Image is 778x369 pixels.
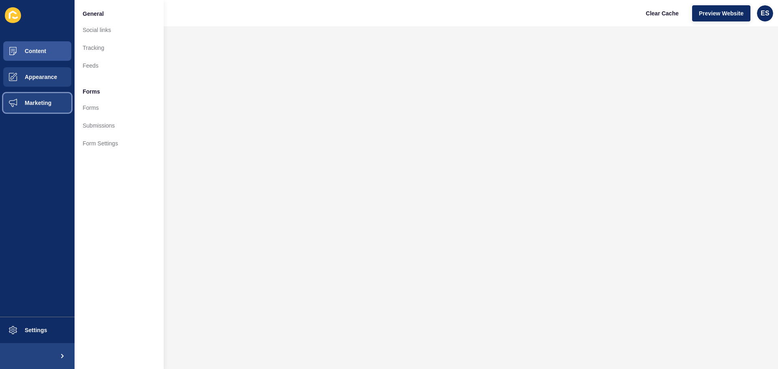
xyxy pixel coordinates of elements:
span: ES [761,9,769,17]
a: Feeds [75,57,164,75]
button: Clear Cache [639,5,686,21]
a: Tracking [75,39,164,57]
a: Forms [75,99,164,117]
span: General [83,10,104,18]
a: Form Settings [75,134,164,152]
a: Social links [75,21,164,39]
span: Clear Cache [646,9,679,17]
span: Preview Website [699,9,744,17]
button: Preview Website [692,5,750,21]
span: Forms [83,87,100,96]
a: Submissions [75,117,164,134]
